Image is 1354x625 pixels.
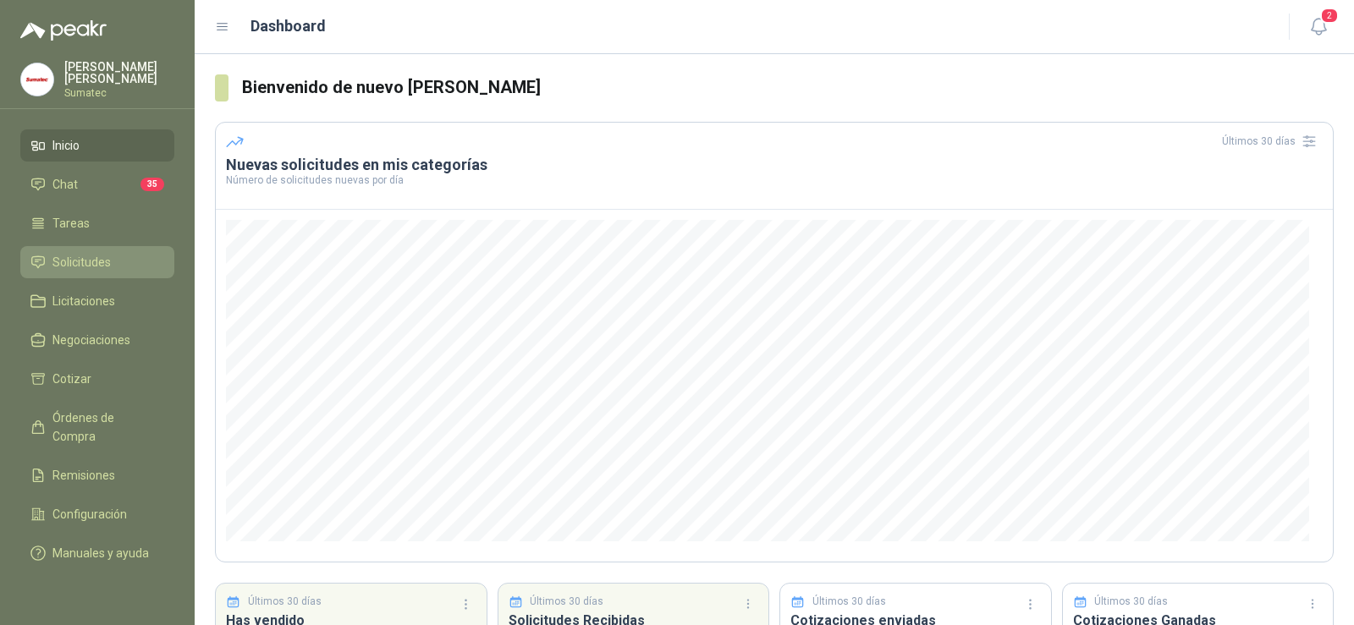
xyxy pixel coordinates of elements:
p: Número de solicitudes nuevas por día [226,175,1323,185]
span: Órdenes de Compra [52,408,158,446]
h1: Dashboard [250,14,326,38]
span: Remisiones [52,466,115,485]
p: Últimos 30 días [1094,594,1168,610]
p: Últimos 30 días [812,594,886,610]
span: Configuración [52,505,127,524]
a: Licitaciones [20,285,174,317]
img: Logo peakr [20,20,107,41]
p: Sumatec [64,88,174,98]
a: Negociaciones [20,324,174,356]
img: Company Logo [21,63,53,96]
a: Configuración [20,498,174,530]
span: Solicitudes [52,253,111,271]
a: Solicitudes [20,246,174,278]
div: Últimos 30 días [1222,128,1323,155]
p: Últimos 30 días [248,594,322,610]
span: 2 [1320,8,1339,24]
h3: Nuevas solicitudes en mis categorías [226,155,1323,175]
p: [PERSON_NAME] [PERSON_NAME] [64,61,174,85]
a: Manuales y ayuda [20,537,174,569]
a: Cotizar [20,363,174,395]
span: Tareas [52,214,90,233]
span: Licitaciones [52,292,115,310]
span: Cotizar [52,370,91,388]
button: 2 [1303,12,1334,42]
a: Tareas [20,207,174,239]
a: Chat35 [20,168,174,200]
span: Inicio [52,136,80,155]
span: Manuales y ayuda [52,544,149,562]
span: Chat [52,175,78,194]
a: Remisiones [20,459,174,491]
span: Negociaciones [52,331,130,349]
p: Últimos 30 días [530,594,603,610]
a: Inicio [20,129,174,162]
h3: Bienvenido de nuevo [PERSON_NAME] [242,74,1334,101]
a: Órdenes de Compra [20,402,174,452]
span: 35 [140,178,164,191]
